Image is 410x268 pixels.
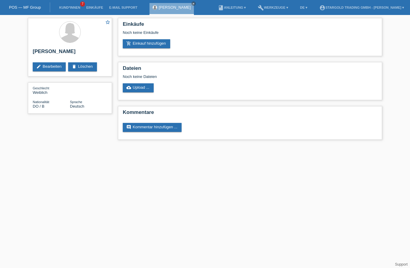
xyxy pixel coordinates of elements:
[56,6,83,9] a: Kund*innen
[395,262,408,267] a: Support
[68,62,97,71] a: deleteLöschen
[70,104,84,109] span: Deutsch
[126,85,131,90] i: cloud_upload
[215,6,249,9] a: bookAnleitung ▾
[105,19,110,25] i: star_border
[72,64,77,69] i: delete
[123,21,377,30] h2: Einkäufe
[123,39,170,48] a: add_shopping_cartEinkauf hinzufügen
[106,6,140,9] a: E-Mail Support
[83,6,106,9] a: Einkäufe
[126,125,131,130] i: comment
[9,5,41,10] a: POS — MF Group
[33,86,49,90] span: Geschlecht
[297,6,310,9] a: DE ▾
[33,104,44,109] span: Dominikanische Republik / B / 19.10.2010
[126,41,131,46] i: add_shopping_cart
[123,83,154,92] a: cloud_uploadUpload ...
[70,100,82,104] span: Sprache
[36,64,41,69] i: edit
[33,62,66,71] a: editBearbeiten
[319,5,325,11] i: account_circle
[316,6,407,9] a: account_circleStargold Trading GmbH - [PERSON_NAME] ▾
[33,100,49,104] span: Nationalität
[218,5,224,11] i: book
[123,65,377,74] h2: Dateien
[255,6,291,9] a: buildWerkzeuge ▾
[33,86,70,95] div: Weiblich
[258,5,264,11] i: build
[123,30,377,39] div: Noch keine Einkäufe
[192,2,195,5] i: close
[105,19,110,26] a: star_border
[33,49,107,58] h2: [PERSON_NAME]
[191,1,196,6] a: close
[123,123,182,132] a: commentKommentar hinzufügen ...
[80,1,85,7] span: 7
[159,5,191,10] a: [PERSON_NAME]
[123,74,306,79] div: Noch keine Dateien
[123,109,377,118] h2: Kommentare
